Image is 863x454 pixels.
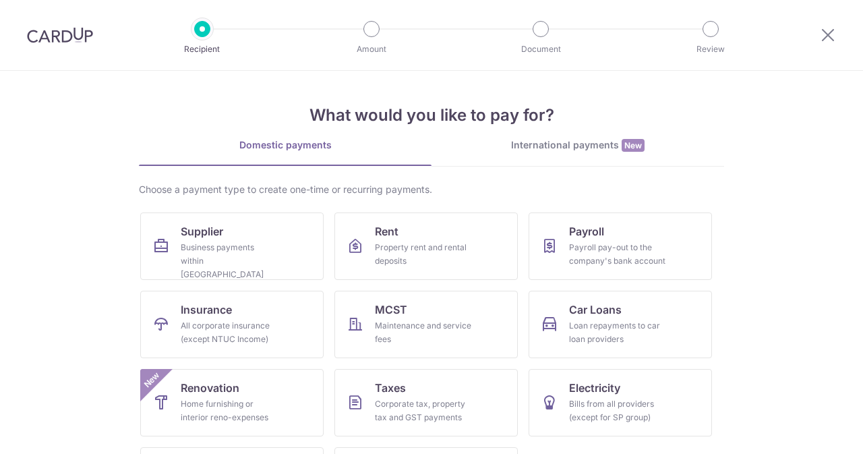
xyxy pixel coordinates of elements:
[569,302,622,318] span: Car Loans
[375,223,398,239] span: Rent
[322,42,421,56] p: Amount
[661,42,761,56] p: Review
[139,103,724,127] h4: What would you like to pay for?
[622,139,645,152] span: New
[375,380,406,396] span: Taxes
[334,212,518,280] a: RentProperty rent and rental deposits
[140,369,324,436] a: RenovationHome furnishing or interior reno-expensesNew
[139,183,724,196] div: Choose a payment type to create one-time or recurring payments.
[569,380,620,396] span: Electricity
[569,397,666,424] div: Bills from all providers (except for SP group)
[334,291,518,358] a: MCSTMaintenance and service fees
[431,138,724,152] div: International payments
[529,212,712,280] a: PayrollPayroll pay-out to the company's bank account
[375,241,472,268] div: Property rent and rental deposits
[529,291,712,358] a: Car LoansLoan repayments to car loan providers
[27,27,93,43] img: CardUp
[181,223,223,239] span: Supplier
[152,42,252,56] p: Recipient
[181,241,278,281] div: Business payments within [GEOGRAPHIC_DATA]
[569,319,666,346] div: Loan repayments to car loan providers
[569,241,666,268] div: Payroll pay-out to the company's bank account
[181,397,278,424] div: Home furnishing or interior reno-expenses
[141,369,163,391] span: New
[140,291,324,358] a: InsuranceAll corporate insurance (except NTUC Income)
[569,223,604,239] span: Payroll
[529,369,712,436] a: ElectricityBills from all providers (except for SP group)
[181,380,239,396] span: Renovation
[375,319,472,346] div: Maintenance and service fees
[140,212,324,280] a: SupplierBusiness payments within [GEOGRAPHIC_DATA]
[375,302,407,318] span: MCST
[139,138,431,152] div: Domestic payments
[334,369,518,436] a: TaxesCorporate tax, property tax and GST payments
[491,42,591,56] p: Document
[375,397,472,424] div: Corporate tax, property tax and GST payments
[181,302,232,318] span: Insurance
[181,319,278,346] div: All corporate insurance (except NTUC Income)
